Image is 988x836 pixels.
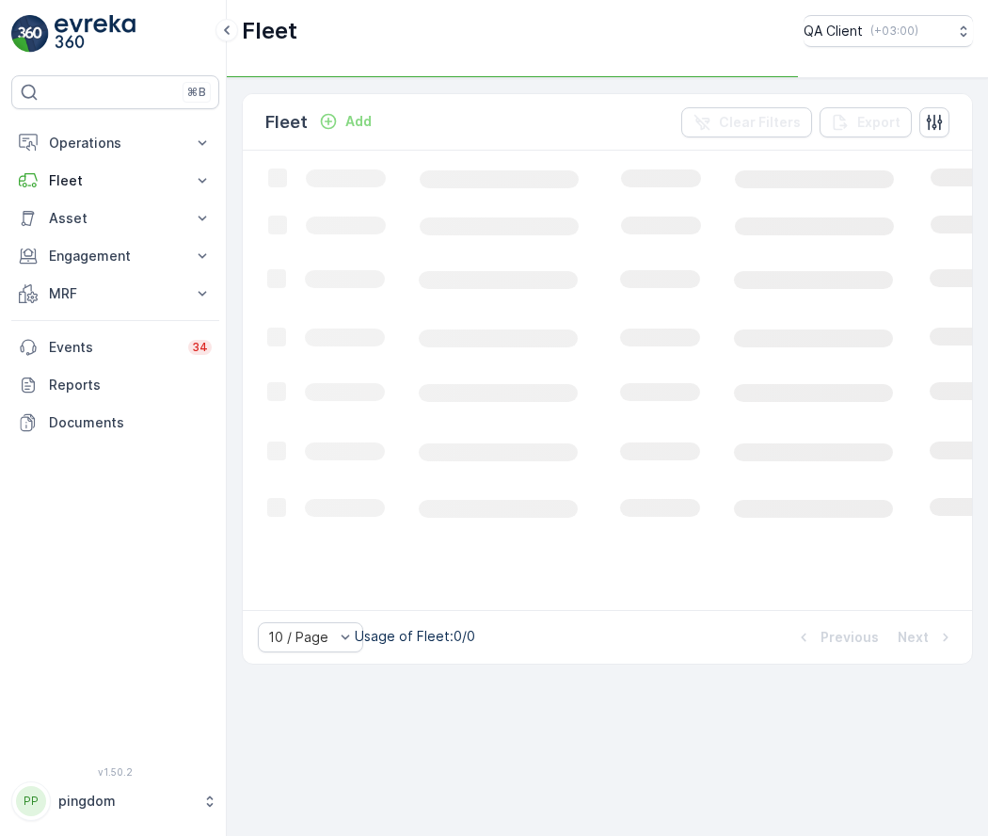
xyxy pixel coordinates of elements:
[681,107,812,137] button: Clear Filters
[345,112,372,131] p: Add
[719,113,801,132] p: Clear Filters
[16,786,46,816] div: PP
[49,171,182,190] p: Fleet
[192,340,208,355] p: 34
[355,627,475,646] p: Usage of Fleet : 0/0
[11,404,219,442] a: Documents
[870,24,918,39] p: ( +03:00 )
[55,15,135,53] img: logo_light-DOdMpM7g.png
[49,209,182,228] p: Asset
[311,110,379,133] button: Add
[49,376,212,394] p: Reports
[11,781,219,821] button: PPpingdom
[265,109,308,136] p: Fleet
[187,85,206,100] p: ⌘B
[49,338,177,357] p: Events
[11,15,49,53] img: logo
[49,134,182,153] p: Operations
[11,366,219,404] a: Reports
[49,284,182,303] p: MRF
[11,162,219,200] button: Fleet
[11,275,219,313] button: MRF
[11,766,219,778] span: v 1.50.2
[896,626,957,649] button: Next
[11,124,219,162] button: Operations
[792,626,881,649] button: Previous
[49,247,182,265] p: Engagement
[11,329,219,366] a: Events34
[242,16,297,46] p: Fleet
[804,22,863,40] p: QA Client
[820,107,912,137] button: Export
[857,113,900,132] p: Export
[821,628,879,647] p: Previous
[11,200,219,237] button: Asset
[804,15,973,47] button: QA Client(+03:00)
[49,413,212,432] p: Documents
[11,237,219,275] button: Engagement
[58,792,193,811] p: pingdom
[898,628,929,647] p: Next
